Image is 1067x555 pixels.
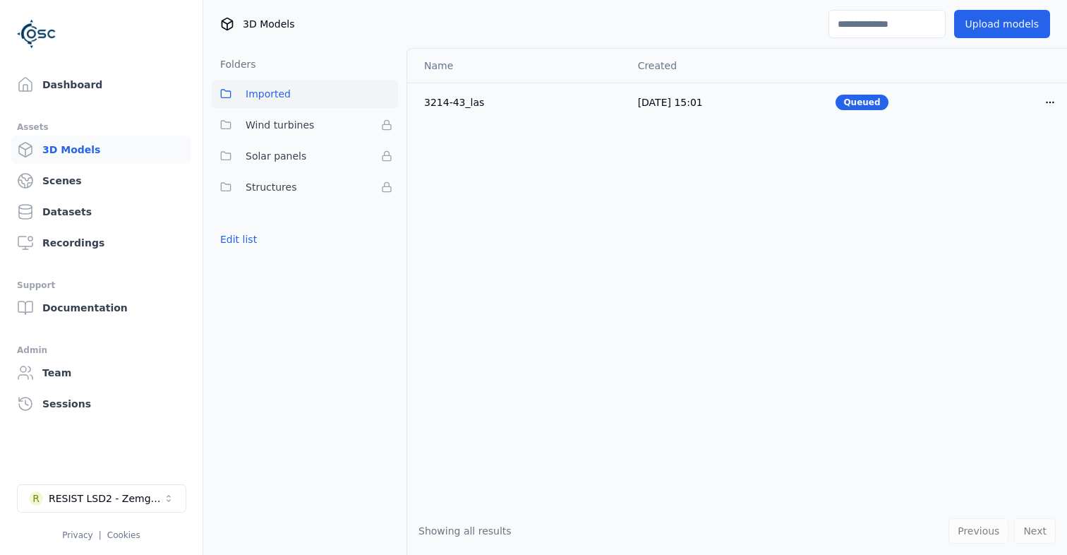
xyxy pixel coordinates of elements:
[954,10,1050,38] button: Upload models
[49,491,163,506] div: RESIST LSD2 - Zemgale
[17,277,186,294] div: Support
[17,484,186,513] button: Select a workspace
[836,95,888,110] div: Queued
[627,49,825,83] th: Created
[243,17,294,31] span: 3D Models
[11,359,191,387] a: Team
[11,71,191,99] a: Dashboard
[17,342,186,359] div: Admin
[17,14,56,54] img: Logo
[11,136,191,164] a: 3D Models
[246,148,306,165] span: Solar panels
[212,111,398,139] button: Wind turbines
[99,530,102,540] span: |
[212,80,398,108] button: Imported
[638,97,703,108] span: [DATE] 15:01
[17,119,186,136] div: Assets
[11,390,191,418] a: Sessions
[424,95,615,109] div: 3214-43_las
[418,525,512,537] span: Showing all results
[407,49,627,83] th: Name
[62,530,92,540] a: Privacy
[107,530,140,540] a: Cookies
[246,85,291,102] span: Imported
[246,179,296,196] span: Structures
[246,117,314,133] span: Wind turbines
[29,491,43,506] div: R
[11,294,191,322] a: Documentation
[212,173,398,201] button: Structures
[212,57,256,71] h3: Folders
[11,198,191,226] a: Datasets
[212,227,265,252] button: Edit list
[11,229,191,257] a: Recordings
[212,142,398,170] button: Solar panels
[11,167,191,195] a: Scenes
